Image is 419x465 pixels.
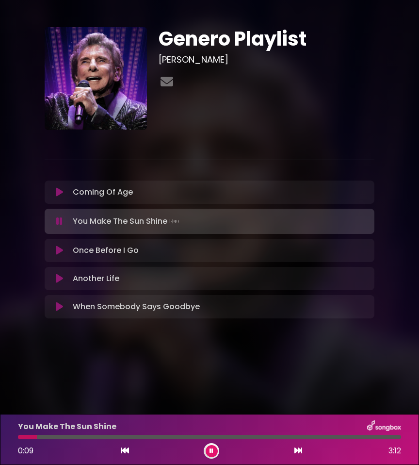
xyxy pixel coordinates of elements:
img: waveform4.gif [167,215,181,228]
p: You Make The Sun Shine [73,215,181,228]
h3: [PERSON_NAME] [159,54,374,65]
p: Coming Of Age [73,186,133,198]
p: Once Before I Go [73,245,139,256]
img: 6qwFYesTPurQnItdpMxg [45,27,147,130]
p: Another Life [73,273,119,284]
p: When Somebody Says Goodbye [73,301,200,313]
h1: Genero Playlist [159,27,374,50]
